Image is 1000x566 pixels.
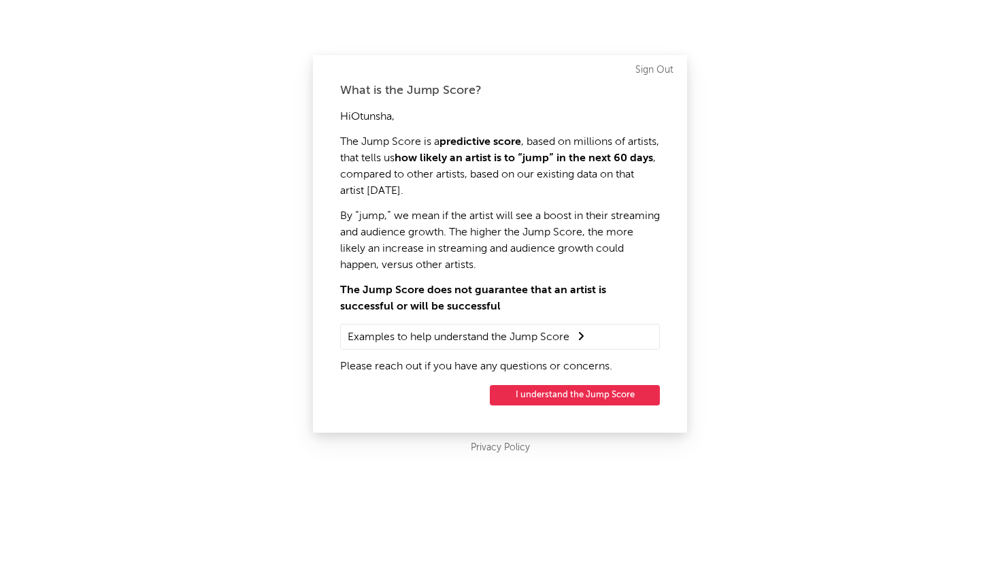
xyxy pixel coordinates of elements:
p: Please reach out if you have any questions or concerns. [340,359,660,375]
strong: how likely an artist is to “jump” in the next 60 days [395,153,653,164]
summary: Examples to help understand the Jump Score [348,328,652,346]
a: Sign Out [635,62,673,78]
div: What is the Jump Score? [340,82,660,99]
a: Privacy Policy [471,439,530,456]
p: Hi Otunsha , [340,109,660,125]
button: I understand the Jump Score [490,385,660,405]
p: By “jump,” we mean if the artist will see a boost in their streaming and audience growth. The hig... [340,208,660,273]
p: The Jump Score is a , based on millions of artists, that tells us , compared to other artists, ba... [340,134,660,199]
strong: The Jump Score does not guarantee that an artist is successful or will be successful [340,285,606,312]
strong: predictive score [439,137,521,148]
